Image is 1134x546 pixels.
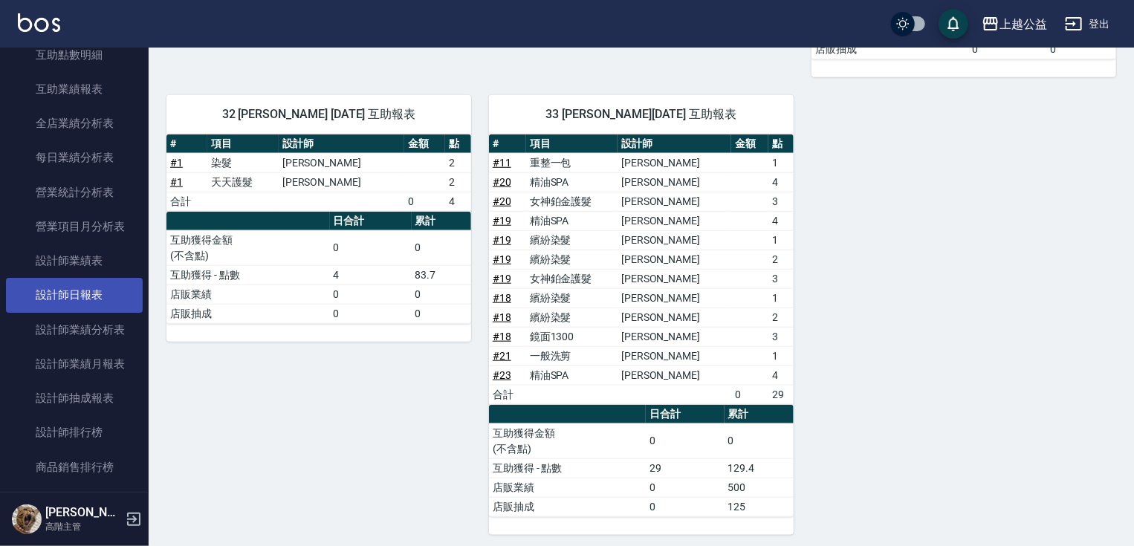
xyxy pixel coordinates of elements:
button: 登出 [1059,10,1116,38]
a: 設計師抽成報表 [6,381,143,415]
td: 0 [404,192,445,211]
h5: [PERSON_NAME] [45,505,121,520]
td: 500 [725,478,794,497]
td: 2 [445,153,471,172]
a: 互助點數明細 [6,38,143,72]
td: [PERSON_NAME] [618,269,731,288]
td: [PERSON_NAME] [618,230,731,250]
a: #19 [493,273,511,285]
td: 4 [768,211,794,230]
td: 129.4 [725,458,794,478]
div: 上越公益 [999,15,1047,33]
img: Person [12,504,42,534]
button: save [939,9,968,39]
table: a dense table [166,212,471,324]
a: #19 [493,253,511,265]
td: 3 [768,192,794,211]
td: 互助獲得 - 點數 [489,458,646,478]
td: [PERSON_NAME] [618,288,731,308]
a: #19 [493,234,511,246]
td: 2 [768,308,794,327]
td: 1 [768,153,794,172]
a: #20 [493,195,511,207]
a: 設計師業績表 [6,244,143,278]
td: [PERSON_NAME] [618,153,731,172]
a: #18 [493,331,511,342]
td: [PERSON_NAME] [618,192,731,211]
td: 互助獲得金額 (不含點) [166,230,330,265]
a: 營業項目月分析表 [6,209,143,244]
a: #1 [170,176,183,188]
td: 0 [412,304,471,323]
td: 0 [330,304,412,323]
td: 0 [725,423,794,458]
td: 1 [768,288,794,308]
td: 重整一包 [526,153,618,172]
td: 29 [768,385,794,404]
td: 店販業績 [166,285,330,304]
th: 點 [768,134,794,154]
td: 店販抽成 [166,304,330,323]
th: 項目 [207,134,279,154]
td: 合計 [166,192,207,211]
span: 33 [PERSON_NAME][DATE] 互助報表 [507,107,776,122]
td: 4 [445,192,471,211]
td: [PERSON_NAME] [279,172,404,192]
td: 店販抽成 [489,497,646,516]
a: #1 [170,157,183,169]
td: 女神鉑金護髮 [526,192,618,211]
a: 營業統計分析表 [6,175,143,209]
a: 商品銷售排行榜 [6,450,143,484]
th: # [166,134,207,154]
th: 點 [445,134,471,154]
td: 天天護髮 [207,172,279,192]
td: [PERSON_NAME] [618,250,731,269]
td: 0 [412,285,471,304]
td: 1 [768,346,794,365]
td: 精油SPA [526,365,618,385]
td: 0 [646,497,725,516]
td: 女神鉑金護髮 [526,269,618,288]
th: # [489,134,526,154]
td: [PERSON_NAME] [618,308,731,327]
a: 設計師日報表 [6,278,143,312]
a: #11 [493,157,511,169]
td: 1 [768,230,794,250]
td: 鏡面1300 [526,327,618,346]
th: 設計師 [618,134,731,154]
a: 設計師業績分析表 [6,313,143,347]
a: 每日業績分析表 [6,140,143,175]
table: a dense table [166,134,471,212]
td: 互助獲得金額 (不含點) [489,423,646,458]
td: 0 [968,39,1047,59]
td: [PERSON_NAME] [618,346,731,365]
td: 繽紛染髮 [526,250,618,269]
td: 一般洗剪 [526,346,618,365]
th: 金額 [731,134,768,154]
td: [PERSON_NAME] [618,172,731,192]
td: 4 [330,265,412,285]
td: 0 [412,230,471,265]
td: 0 [646,478,725,497]
table: a dense table [489,134,794,405]
a: #21 [493,350,511,362]
button: 上越公益 [976,9,1053,39]
td: 0 [646,423,725,458]
td: [PERSON_NAME] [618,365,731,385]
td: 4 [768,365,794,385]
td: 0 [330,230,412,265]
th: 金額 [404,134,445,154]
td: 繽紛染髮 [526,288,618,308]
a: #20 [493,176,511,188]
a: 全店業績分析表 [6,106,143,140]
th: 累計 [412,212,471,231]
th: 累計 [725,405,794,424]
td: [PERSON_NAME] [279,153,404,172]
td: 互助獲得 - 點數 [166,265,330,285]
td: 店販抽成 [811,39,968,59]
td: [PERSON_NAME] [618,327,731,346]
td: 精油SPA [526,172,618,192]
td: 精油SPA [526,211,618,230]
td: 3 [768,269,794,288]
td: 0 [1047,39,1116,59]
